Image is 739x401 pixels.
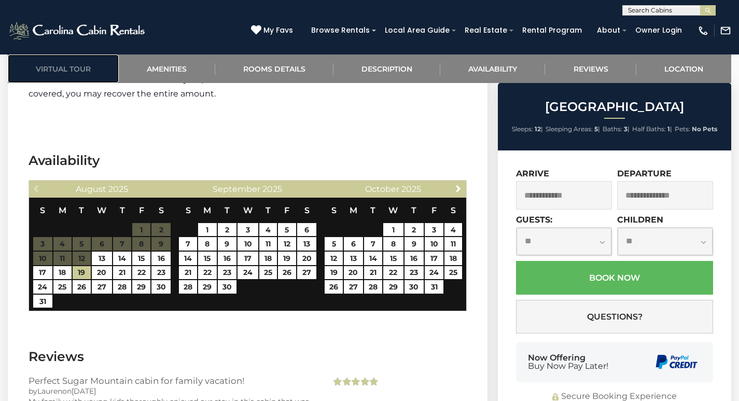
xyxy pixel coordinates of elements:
[218,280,237,294] a: 30
[73,266,91,280] a: 19
[344,266,363,280] a: 20
[720,25,731,36] img: mail-regular-white.png
[364,266,382,280] a: 21
[215,54,333,83] a: Rooms Details
[53,280,72,294] a: 25
[444,252,462,265] a: 18
[263,25,293,36] span: My Favs
[546,125,593,133] span: Sleeping Areas:
[431,205,437,215] span: Friday
[29,376,315,385] h3: Perfect Sugar Mountain cabin for family vacation!
[350,205,357,215] span: Monday
[380,22,455,38] a: Local Area Guide
[29,386,315,396] div: by on
[383,223,404,237] a: 1
[512,125,533,133] span: Sleeps:
[37,386,62,396] span: Lauren
[179,266,197,280] a: 21
[632,125,666,133] span: Half Baths:
[113,266,131,280] a: 21
[333,54,440,83] a: Description
[411,205,416,215] span: Thursday
[517,22,587,38] a: Rental Program
[198,252,216,265] a: 15
[425,237,444,251] a: 10
[405,280,424,294] a: 30
[425,252,444,265] a: 17
[259,266,277,280] a: 25
[53,266,72,280] a: 18
[159,205,164,215] span: Saturday
[151,252,171,265] a: 16
[218,266,237,280] a: 23
[364,237,382,251] a: 7
[370,205,375,215] span: Tuesday
[92,266,113,280] a: 20
[259,237,277,251] a: 11
[120,205,125,215] span: Thursday
[617,215,663,225] label: Children
[278,252,296,265] a: 19
[203,205,211,215] span: Monday
[79,205,84,215] span: Tuesday
[444,266,462,280] a: 25
[425,266,444,280] a: 24
[617,169,672,178] label: Departure
[667,125,670,133] strong: 1
[238,223,258,237] a: 3
[92,252,113,265] a: 13
[603,122,630,136] li: |
[297,237,316,251] a: 13
[546,122,600,136] li: |
[592,22,625,38] a: About
[218,223,237,237] a: 2
[452,182,465,195] a: Next
[512,122,543,136] li: |
[325,252,343,265] a: 12
[151,280,171,294] a: 30
[603,125,622,133] span: Baths:
[29,151,467,170] h3: Availability
[444,237,462,251] a: 11
[306,22,375,38] a: Browse Rentals
[243,205,253,215] span: Wednesday
[528,354,608,370] div: Now Offering
[297,223,316,237] a: 6
[119,54,215,83] a: Amenities
[97,205,106,215] span: Wednesday
[218,237,237,251] a: 9
[444,223,462,237] a: 4
[132,252,150,265] a: 15
[198,266,216,280] a: 22
[459,22,512,38] a: Real Estate
[266,205,271,215] span: Thursday
[331,205,337,215] span: Sunday
[186,205,191,215] span: Sunday
[383,237,404,251] a: 8
[698,25,709,36] img: phone-regular-white.png
[516,261,713,295] button: Book Now
[545,54,636,83] a: Reviews
[632,122,672,136] li: |
[108,184,128,194] span: 2025
[624,125,628,133] strong: 3
[262,184,282,194] span: 2025
[8,54,119,83] a: Virtual Tour
[132,266,150,280] a: 22
[213,184,260,194] span: September
[344,237,363,251] a: 6
[630,22,687,38] a: Owner Login
[8,20,148,41] img: White-1-2.png
[198,223,216,237] a: 1
[516,215,552,225] label: Guests:
[528,362,608,370] span: Buy Now Pay Later!
[364,252,382,265] a: 14
[405,266,424,280] a: 23
[325,266,343,280] a: 19
[113,280,131,294] a: 28
[179,280,197,294] a: 28
[675,125,690,133] span: Pets:
[297,266,316,280] a: 27
[440,54,545,83] a: Availability
[238,237,258,251] a: 10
